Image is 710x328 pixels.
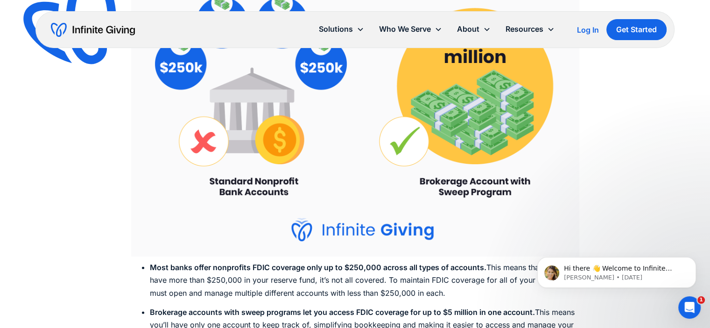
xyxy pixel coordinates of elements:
[379,23,431,35] div: Who We Serve
[319,23,353,35] div: Solutions
[577,24,599,35] a: Log In
[150,261,579,300] li: This means that if you have more than $250,000 in your reserve fund, it’s not all covered. To mai...
[577,26,599,34] div: Log In
[457,23,479,35] div: About
[372,19,450,39] div: Who We Serve
[150,307,535,317] strong: Brokerage accounts with sweep programs let you access FDIC coverage for up to $5 million in one a...
[606,19,667,40] a: Get Started
[506,23,543,35] div: Resources
[51,22,135,37] a: home
[498,19,562,39] div: Resources
[311,19,372,39] div: Solutions
[150,263,486,272] strong: Most banks offer nonprofits FDIC coverage only up to $250,000 across all types of accounts.
[450,19,498,39] div: About
[697,296,705,304] span: 1
[523,237,710,303] iframe: Intercom notifications message
[678,296,701,319] iframe: Intercom live chat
